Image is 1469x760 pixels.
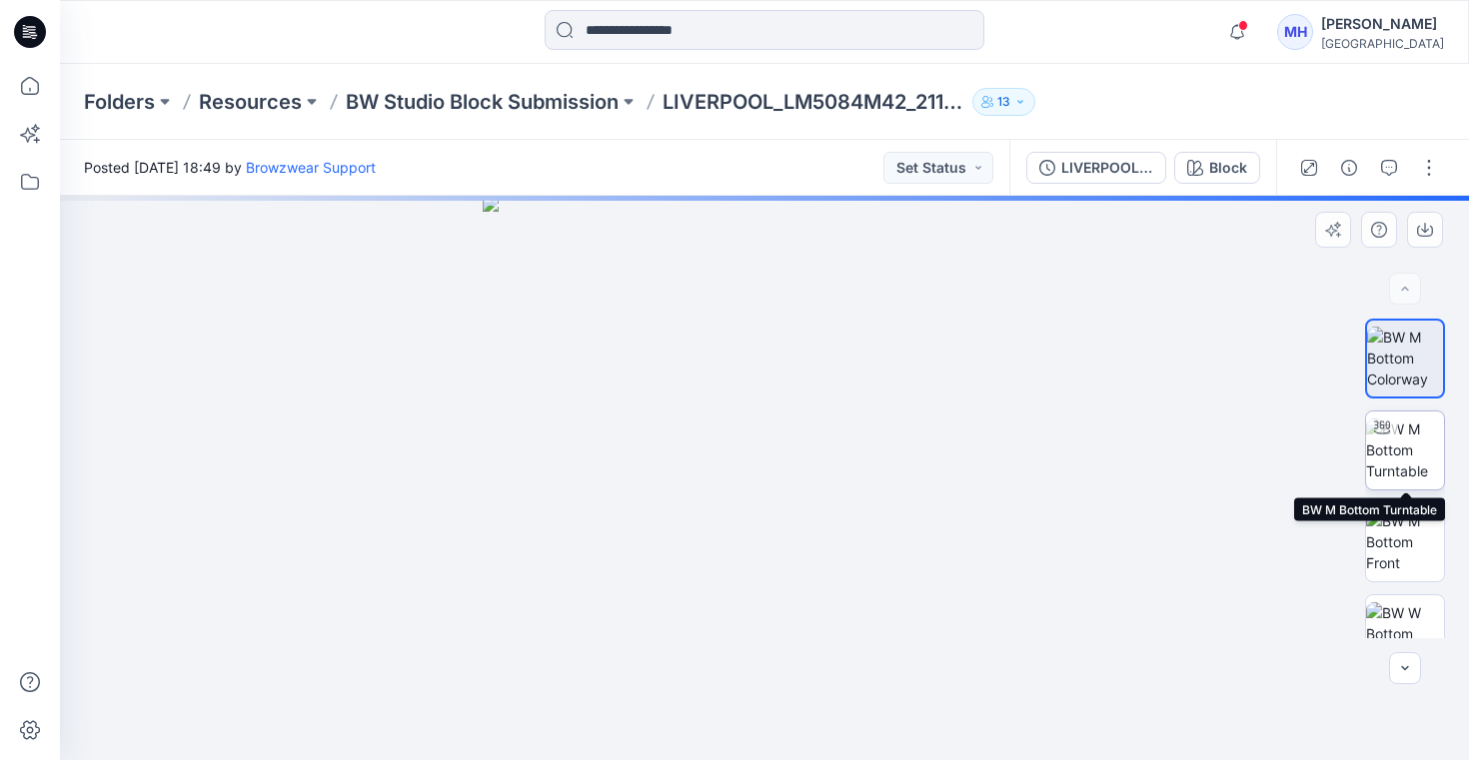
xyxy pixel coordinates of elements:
p: 13 [997,91,1010,113]
button: Block [1174,152,1260,184]
div: [PERSON_NAME] [1321,12,1444,36]
img: BW W Bottom Back 2 [1366,602,1444,665]
img: eyJhbGciOiJIUzI1NiIsImtpZCI6IjAiLCJzbHQiOiJzZXMiLCJ0eXAiOiJKV1QifQ.eyJkYXRhIjp7InR5cGUiOiJzdG9yYW... [483,196,1047,760]
div: [GEOGRAPHIC_DATA] [1321,36,1444,51]
a: Browzwear Support [246,159,376,176]
img: BW M Bottom Front [1366,510,1444,573]
img: BW M Bottom Turntable [1366,418,1444,481]
img: BW M Bottom Colorway [1367,327,1443,389]
div: MH [1277,14,1313,50]
span: Posted [DATE] 18:49 by [84,157,376,178]
div: LIVERPOOL_LM5084M42_211124_3.3.25 [1061,157,1153,179]
button: Details [1333,152,1365,184]
a: BW Studio Block Submission [346,88,619,116]
a: Resources [199,88,302,116]
div: Block [1209,157,1247,179]
p: LIVERPOOL_LM5084M42_211124_3.3.25 [663,88,964,116]
button: 13 [972,88,1035,116]
a: Folders [84,88,155,116]
button: LIVERPOOL_LM5084M42_211124_3.3.25 [1026,152,1166,184]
